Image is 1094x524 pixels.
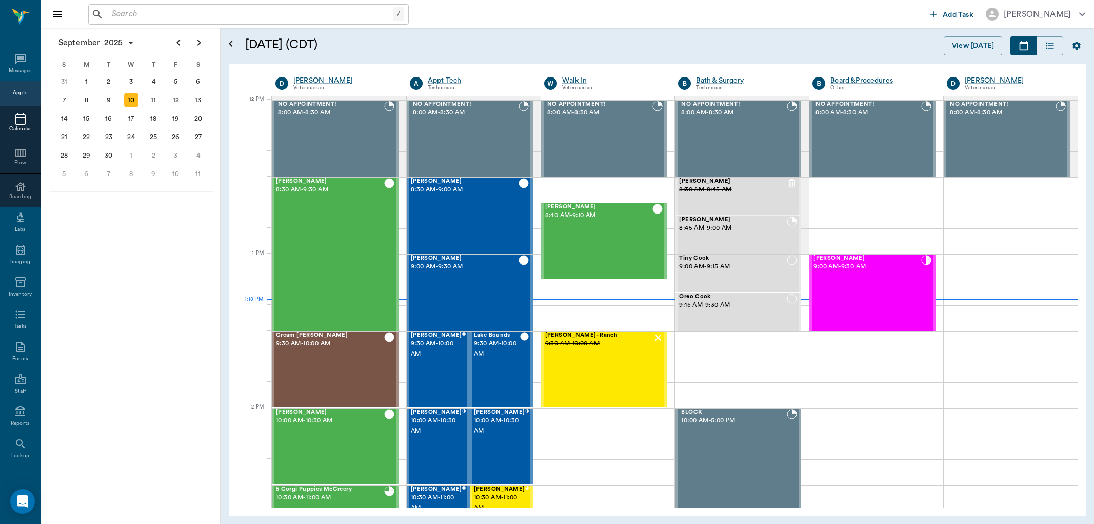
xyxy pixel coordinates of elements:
button: Open calendar [225,24,237,64]
div: Friday, October 10, 2025 [169,167,183,181]
button: September2025 [53,32,140,53]
div: S [53,57,75,72]
div: Veterinarian [293,84,394,92]
span: [PERSON_NAME] [411,332,462,339]
div: [PERSON_NAME] [965,75,1066,86]
button: View [DATE] [944,36,1002,55]
span: 2025 [102,35,125,50]
span: 10:00 AM - 10:30 AM [474,416,525,436]
div: Tuesday, September 9, 2025 [102,93,116,107]
span: 5 Corgi Puppies McCreery [276,486,384,493]
div: CHECKED_IN, 9:00 AM - 9:30 AM [809,254,936,331]
span: NO APPOINTMENT! [950,101,1056,108]
span: 10:00 AM - 5:00 PM [681,416,787,426]
div: CHECKED_OUT, 9:30 AM - 10:00 AM [407,331,470,408]
div: Lookup [11,452,29,460]
span: 9:00 AM - 9:15 AM [679,262,787,272]
div: CHECKED_IN, 10:00 AM - 10:30 AM [470,408,533,485]
span: [PERSON_NAME] [813,255,921,262]
div: CHECKED_OUT, 8:30 AM - 9:00 AM [407,177,533,254]
div: Friday, September 19, 2025 [169,111,183,126]
div: Wednesday, September 24, 2025 [124,130,138,144]
span: [PERSON_NAME] [276,178,384,185]
div: Other [830,84,931,92]
span: [PERSON_NAME] [411,255,519,262]
div: Saturday, September 20, 2025 [191,111,205,126]
div: Saturday, September 6, 2025 [191,74,205,89]
div: Tuesday, September 2, 2025 [102,74,116,89]
div: Saturday, September 13, 2025 [191,93,205,107]
div: Friday, September 26, 2025 [169,130,183,144]
div: W [120,57,143,72]
input: Search [108,7,393,22]
div: F [165,57,187,72]
div: Monday, September 22, 2025 [79,130,93,144]
div: Friday, September 12, 2025 [169,93,183,107]
div: D [275,77,288,90]
div: BOOKED, 8:00 AM - 8:30 AM [809,100,936,177]
span: [PERSON_NAME] [474,486,525,493]
div: Monday, October 6, 2025 [79,167,93,181]
div: CHECKED_OUT, 9:30 AM - 10:00 AM [470,331,533,408]
div: BOOKED, 8:00 AM - 8:30 AM [407,100,533,177]
div: Technician [696,84,797,92]
div: Monday, September 15, 2025 [79,111,93,126]
button: Next page [189,32,209,53]
div: Tuesday, September 16, 2025 [102,111,116,126]
div: Wednesday, October 1, 2025 [124,148,138,163]
span: [PERSON_NAME] [411,178,519,185]
div: Sunday, September 21, 2025 [57,130,71,144]
span: [PERSON_NAME]- Ranch [545,332,653,339]
div: 1 PM [237,248,264,274]
div: CHECKED_OUT, 8:40 AM - 9:10 AM [541,203,667,280]
a: [PERSON_NAME] [293,75,394,86]
span: 10:00 AM - 10:30 AM [276,416,384,426]
div: CANCELED, 8:30 AM - 8:45 AM [675,177,801,216]
div: W [544,77,557,90]
span: 10:30 AM - 11:00 AM [411,493,462,513]
div: Sunday, September 28, 2025 [57,148,71,163]
div: Tuesday, September 30, 2025 [102,148,116,163]
div: Thursday, September 25, 2025 [146,130,161,144]
a: Board &Procedures [830,75,931,86]
div: Tuesday, September 23, 2025 [102,130,116,144]
div: Sunday, October 5, 2025 [57,167,71,181]
div: Monday, September 8, 2025 [79,93,93,107]
div: S [187,57,209,72]
div: 2 PM [237,402,264,428]
span: 8:30 AM - 9:30 AM [276,185,384,195]
div: [PERSON_NAME] [1004,8,1071,21]
div: Tuesday, October 7, 2025 [102,167,116,181]
div: Thursday, October 9, 2025 [146,167,161,181]
button: Close drawer [47,4,68,25]
div: Monday, September 29, 2025 [79,148,93,163]
div: BOOKED, 8:00 AM - 8:30 AM [272,100,399,177]
span: 8:45 AM - 9:00 AM [679,223,787,234]
span: 10:30 AM - 11:00 AM [474,493,525,513]
div: T [97,57,120,72]
h5: [DATE] (CDT) [245,36,514,53]
span: 9:30 AM - 10:00 AM [276,339,384,349]
div: Forms [12,355,28,363]
span: NO APPOINTMENT! [547,101,653,108]
div: Wednesday, September 3, 2025 [124,74,138,89]
span: NO APPOINTMENT! [278,101,384,108]
div: D [947,77,960,90]
div: Thursday, September 18, 2025 [146,111,161,126]
button: [PERSON_NAME] [978,5,1093,24]
div: Today, Wednesday, September 10, 2025 [124,93,138,107]
span: [PERSON_NAME] [411,409,462,416]
span: 8:00 AM - 8:30 AM [950,108,1056,118]
a: Appt Tech [428,75,529,86]
div: BOOKED, 8:00 AM - 8:30 AM [675,100,801,177]
span: 8:30 AM - 9:00 AM [411,185,519,195]
div: Friday, September 5, 2025 [169,74,183,89]
span: NO APPOINTMENT! [815,101,921,108]
div: Open Intercom Messenger [10,489,35,514]
div: Thursday, September 4, 2025 [146,74,161,89]
div: Saturday, October 4, 2025 [191,148,205,163]
span: [PERSON_NAME] [679,217,787,223]
div: Saturday, September 27, 2025 [191,130,205,144]
div: CHECKED_OUT, 9:30 AM - 10:00 AM [272,331,399,408]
